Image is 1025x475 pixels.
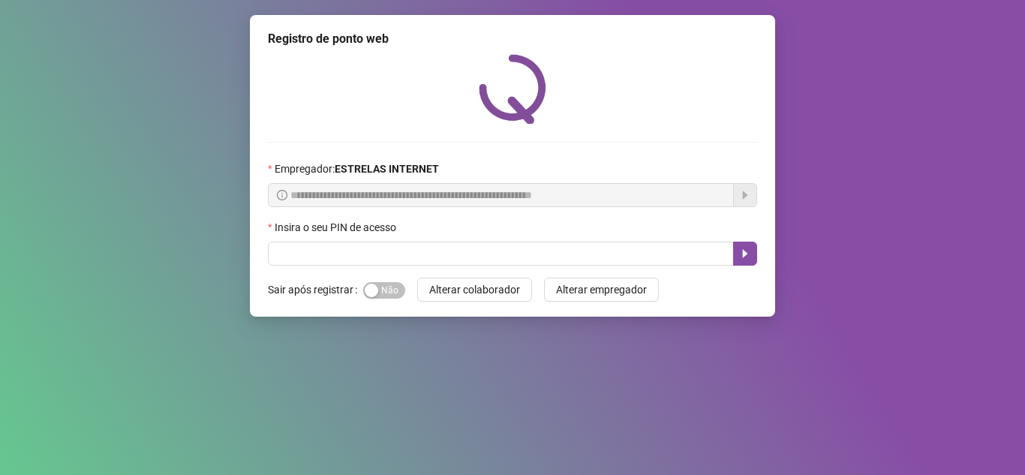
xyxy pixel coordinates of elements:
[479,54,546,124] img: QRPoint
[556,281,647,298] span: Alterar empregador
[275,161,439,177] span: Empregador :
[277,190,287,200] span: info-circle
[335,163,439,175] strong: ESTRELAS INTERNET
[268,30,757,48] div: Registro de ponto web
[417,278,532,302] button: Alterar colaborador
[268,219,406,236] label: Insira o seu PIN de acesso
[268,278,363,302] label: Sair após registrar
[739,248,751,260] span: caret-right
[429,281,520,298] span: Alterar colaborador
[544,278,659,302] button: Alterar empregador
